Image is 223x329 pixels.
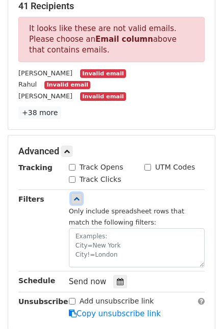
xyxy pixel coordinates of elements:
[80,162,123,173] label: Track Opens
[69,207,184,227] small: Only include spreadsheet rows that match the following filters:
[80,296,154,307] label: Add unsubscribe link
[155,162,195,173] label: UTM Codes
[80,174,121,185] label: Track Clicks
[80,92,126,101] small: Invalid email
[80,69,126,78] small: Invalid email
[18,69,72,77] small: [PERSON_NAME]
[18,163,53,172] strong: Tracking
[69,309,161,318] a: Copy unsubscribe link
[18,80,37,88] small: Rahul
[18,17,205,62] p: It looks like these are not valid emails. Please choose an above that contains emails.
[172,280,223,329] iframe: Chat Widget
[18,1,205,12] h5: 41 Recipients
[18,106,61,119] a: +38 more
[18,92,72,100] small: [PERSON_NAME]
[69,277,107,286] span: Send now
[18,195,44,203] strong: Filters
[18,146,205,157] h5: Advanced
[44,81,90,90] small: Invalid email
[95,35,153,44] strong: Email column
[18,297,68,306] strong: Unsubscribe
[18,277,55,285] strong: Schedule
